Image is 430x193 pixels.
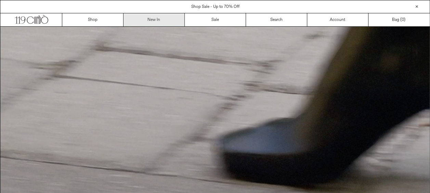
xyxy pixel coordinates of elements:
[191,4,239,10] a: Shop Sale - Up to 70% Off
[185,13,246,26] a: Sale
[62,13,123,26] a: Shop
[123,13,185,26] a: New In
[402,17,404,23] span: 0
[307,13,368,26] a: Account
[368,13,430,26] a: Bag ()
[246,13,307,26] a: Search
[402,17,405,23] span: )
